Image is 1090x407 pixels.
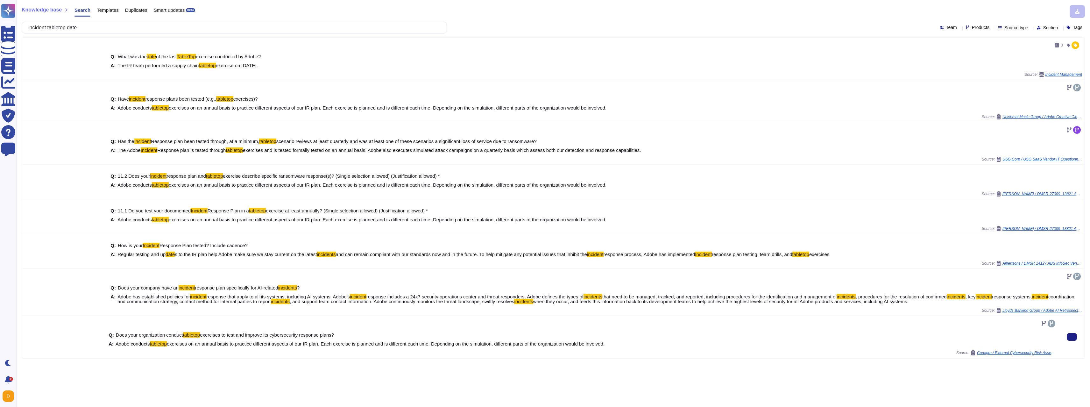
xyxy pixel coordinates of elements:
mark: incidents [584,294,602,299]
span: exercises on an annual basis to practice different aspects of our IR plan. Each exercise is plann... [167,341,605,346]
span: 11.1 Do you test your documented [118,208,191,213]
img: user [3,390,14,402]
span: Source: [982,261,1082,266]
mark: incidents [947,294,966,299]
span: Source: [956,350,1057,355]
mark: incidents [837,294,855,299]
mark: tabletop [259,139,276,144]
span: Adobe has established policies for [117,294,190,299]
mark: incident [150,173,167,179]
b: Q: [110,208,116,213]
mark: tabletop [249,208,266,213]
span: Section [1043,25,1058,30]
span: that need to be managed, tracked, and reported, including procedures for the identification and m... [602,294,837,299]
span: Incident Management [1045,73,1082,76]
mark: incidents [278,285,297,290]
span: Products [972,25,989,30]
span: Adobe conducts [116,341,150,346]
mark: date [166,252,175,257]
span: [PERSON_NAME] / DMSR-27009_13821 Adobe_jk [1002,227,1082,231]
b: Q: [110,243,116,248]
b: Q: [110,54,116,59]
mark: incidents [514,299,533,304]
mark: tabletop [206,173,223,179]
span: Have [118,96,129,102]
mark: Incident [141,147,158,153]
span: s to the IR plan help Adobe make sure we stay current on the latest [175,252,317,257]
span: exercise conducted by Adobe? [196,54,261,59]
span: exercises on an annual basis to practice different aspects of our IR plan. Each exercise is plann... [169,105,606,111]
span: Response Plan in a [208,208,249,213]
span: exercises to test and improve its cybersecurity response plans? [200,332,334,338]
span: Source: [982,308,1082,313]
span: response plans been tested (e.g., [145,96,216,102]
span: exercise on [DATE]. [216,63,258,68]
b: A: [110,182,116,187]
span: Response plan been tested through, at a minimum, [151,139,259,144]
mark: Incident [695,252,712,257]
span: USG Corp / USG SaaS Vendor IT Questionnaire to be completed [DATE] [1002,157,1082,161]
b: Q: [110,174,116,178]
mark: incident [976,294,992,299]
span: Knowledge base [22,7,62,12]
b: A: [110,63,116,68]
span: coordination and communication strategy, contact method for internal parties to report [117,294,1074,304]
span: ? [297,285,300,290]
span: Source type [1004,25,1028,30]
b: A: [109,341,114,346]
span: Source: [982,191,1082,196]
mark: tabletop [199,63,216,68]
span: Conagra / External Cybersecurity Risk Assessment FY25 Export [977,351,1057,355]
mark: date [147,54,156,59]
span: exercises [809,252,829,257]
span: response that apply to all its systems, including AI systems. Adobe's [207,294,350,299]
b: A: [110,217,116,222]
span: , key [966,294,976,299]
b: Q: [110,285,116,290]
span: Source: [982,157,1082,162]
mark: tabletop [150,341,167,346]
mark: incident [1032,294,1048,299]
span: Team [946,25,957,30]
span: Universal Music Group / Adobe Creative Cloud Follow up Questions Solution Technical Lead [1002,115,1082,119]
b: Q: [109,332,114,337]
span: Source: [1024,72,1082,77]
mark: incident [350,294,366,299]
span: How is your [118,243,143,248]
span: Does your organization conduct [116,332,183,338]
mark: Incident [143,243,159,248]
span: Templates [97,8,118,12]
mark: tabletop [152,217,169,222]
span: , procedures for the resolution of confirmed [856,294,947,299]
span: Response Plan tested? Include cadence? [159,243,248,248]
mark: tabletop [226,147,243,153]
span: Source: [982,114,1082,119]
span: exercise at least annually? (Single selection allowed) (Justification allowed) * [266,208,428,213]
mark: tabletop [183,332,200,338]
b: A: [110,148,116,153]
span: The Adobe [117,147,141,153]
span: The IR team performed a supply chain [117,63,199,68]
mark: incident [587,252,604,257]
mark: tabletop [216,96,233,102]
span: when they occur, and feeds this information back to its development teams to help achieve the hig... [533,299,909,304]
span: Lloyds Banking Group / Adobe AI Retrospective Questionnaire [1002,309,1082,312]
span: What was the [118,54,147,59]
span: Albertsons / DMSR 14127 ABS InfoSec Vendor Assessment Questionnaire V1.9 [1002,261,1082,265]
mark: incidents [271,299,290,304]
mark: incident [179,285,195,290]
mark: Incident [191,208,208,213]
span: Search [74,8,90,12]
span: Duplicates [125,8,147,12]
span: Has the [118,139,134,144]
b: Q: [110,96,116,101]
span: , and support team contact information. Adobe continuously monitors the threat landscape, swiftly... [290,299,514,304]
mark: tabletop [792,252,809,257]
span: Response plan is tested through [157,147,226,153]
span: Adobe conducts [117,182,152,188]
span: Smart updates [154,8,185,12]
div: 9+ [9,377,13,381]
span: and can remain compliant with our standards now and in the future. To help mitigate any potential... [336,252,587,257]
span: exercise describe specific ransomware response(s)? (Single selection allowed) (Justification allo... [223,173,440,179]
b: A: [110,105,116,110]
